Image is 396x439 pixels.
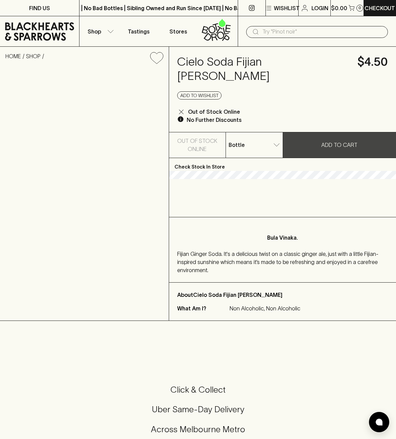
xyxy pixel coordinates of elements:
p: 0 [358,6,361,10]
span: Fijian Ginger Soda. It's a delicious twist on a classic ginger ale, just with a little Fijian-ins... [177,251,378,273]
button: Add to wishlist [147,49,166,67]
h4: $4.50 [357,55,388,69]
p: About Cielo Soda Fijian [PERSON_NAME] [177,291,388,299]
p: FIND US [29,4,50,12]
p: Bula Vinaka. [191,234,374,242]
p: Wishlist [274,4,300,12]
button: Shop [79,16,119,46]
h5: Across Melbourne Metro [8,424,388,435]
h5: Click & Collect [8,384,388,395]
p: Tastings [128,27,149,36]
p: Check Stock In Store [169,158,396,171]
input: Try "Pinot noir" [262,26,382,37]
p: Out of Stock Online [188,108,240,116]
button: Add to wishlist [177,91,222,100]
h5: Uber Same-Day Delivery [8,404,388,415]
p: Checkout [365,4,395,12]
h4: Cielo Soda Fijian [PERSON_NAME] [177,55,349,83]
p: Non Alcoholic, Non Alcoholic [230,304,300,312]
p: Online [188,145,207,153]
p: Shop [88,27,101,36]
div: Bottle [226,138,283,152]
p: Out of Stock [177,137,217,145]
p: No Further Discounts [187,116,241,124]
a: SHOP [26,53,41,59]
a: Tastings [119,16,159,46]
a: Stores [159,16,198,46]
p: Stores [169,27,187,36]
p: Login [311,4,328,12]
p: Bottle [229,141,245,149]
p: What Am I? [177,304,228,312]
p: $0.00 [331,4,347,12]
a: HOME [5,53,21,59]
img: bubble-icon [376,419,382,425]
